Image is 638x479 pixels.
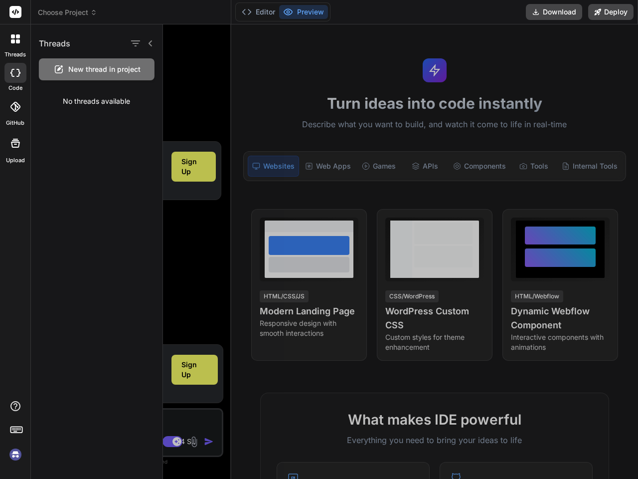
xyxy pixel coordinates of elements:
[7,446,24,463] img: signin
[68,64,141,74] span: New thread in project
[31,88,162,114] div: No threads available
[6,119,24,127] label: GitHub
[4,50,26,59] label: threads
[6,156,25,165] label: Upload
[39,37,70,49] h1: Threads
[279,5,328,19] button: Preview
[8,84,22,92] label: code
[238,5,279,19] button: Editor
[588,4,634,20] button: Deploy
[38,7,97,17] span: Choose Project
[526,4,582,20] button: Download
